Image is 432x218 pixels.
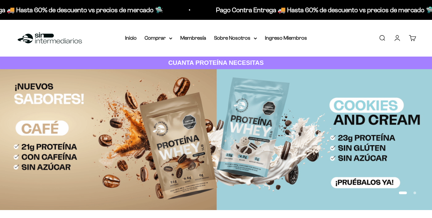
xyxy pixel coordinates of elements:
[180,35,206,41] a: Membresía
[125,35,137,41] a: Inicio
[168,59,264,66] strong: CUANTA PROTEÍNA NECESITAS
[214,34,257,42] summary: Sobre Nosotros
[265,35,307,41] a: Ingreso Miembros
[145,34,172,42] summary: Comprar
